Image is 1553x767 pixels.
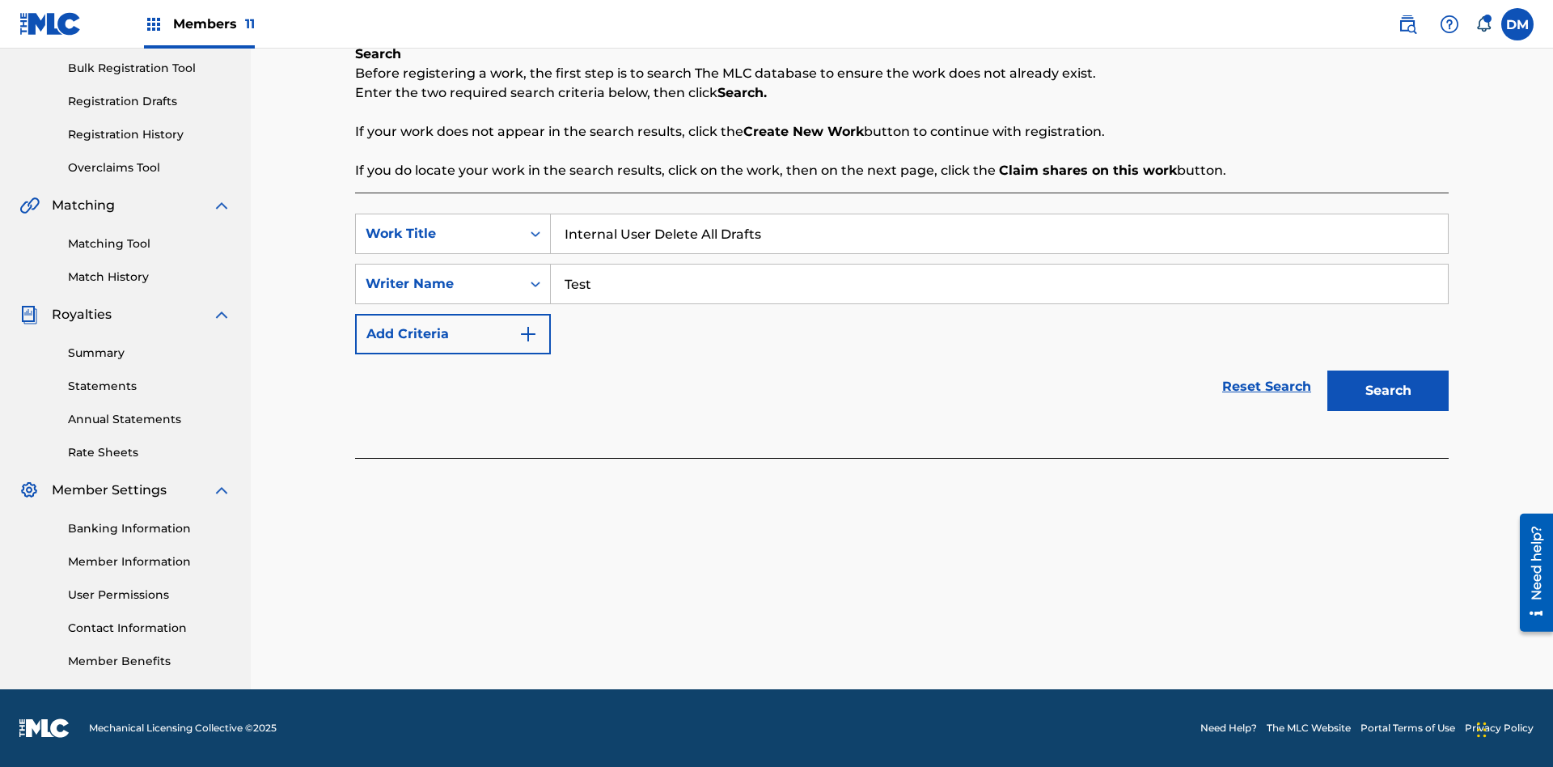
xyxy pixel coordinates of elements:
[355,214,1449,419] form: Search Form
[1501,8,1534,40] div: User Menu
[743,124,864,139] strong: Create New Work
[1327,371,1449,411] button: Search
[68,235,231,252] a: Matching Tool
[68,93,231,110] a: Registration Drafts
[1200,721,1257,735] a: Need Help?
[1433,8,1466,40] div: Help
[68,620,231,637] a: Contact Information
[68,553,231,570] a: Member Information
[1475,16,1492,32] div: Notifications
[212,196,231,215] img: expand
[68,60,231,77] a: Bulk Registration Tool
[68,520,231,537] a: Banking Information
[717,85,767,100] strong: Search.
[355,122,1449,142] p: If your work does not appear in the search results, click the button to continue with registration.
[518,324,538,344] img: 9d2ae6d4665cec9f34b9.svg
[1214,369,1319,405] a: Reset Search
[1398,15,1417,34] img: search
[19,718,70,738] img: logo
[999,163,1177,178] strong: Claim shares on this work
[173,15,255,33] span: Members
[1360,721,1455,735] a: Portal Terms of Use
[89,721,277,735] span: Mechanical Licensing Collective © 2025
[19,305,39,324] img: Royalties
[52,305,112,324] span: Royalties
[355,64,1449,83] p: Before registering a work, the first step is to search The MLC database to ensure the work does n...
[52,196,115,215] span: Matching
[68,587,231,604] a: User Permissions
[212,481,231,500] img: expand
[1508,507,1553,640] iframe: Resource Center
[68,159,231,176] a: Overclaims Tool
[212,305,231,324] img: expand
[52,481,167,500] span: Member Settings
[355,46,401,61] b: Search
[1465,721,1534,735] a: Privacy Policy
[245,16,255,32] span: 11
[1440,15,1459,34] img: help
[68,269,231,286] a: Match History
[68,653,231,670] a: Member Benefits
[366,274,511,294] div: Writer Name
[1472,689,1553,767] iframe: Chat Widget
[1267,721,1351,735] a: The MLC Website
[68,126,231,143] a: Registration History
[68,345,231,362] a: Summary
[1477,706,1487,754] div: Drag
[68,411,231,428] a: Annual Statements
[355,83,1449,103] p: Enter the two required search criteria below, then click
[144,15,163,34] img: Top Rightsholders
[19,481,39,500] img: Member Settings
[19,196,40,215] img: Matching
[68,378,231,395] a: Statements
[68,444,231,461] a: Rate Sheets
[355,161,1449,180] p: If you do locate your work in the search results, click on the work, then on the next page, click...
[366,224,511,244] div: Work Title
[355,314,551,354] button: Add Criteria
[1391,8,1424,40] a: Public Search
[19,12,82,36] img: MLC Logo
